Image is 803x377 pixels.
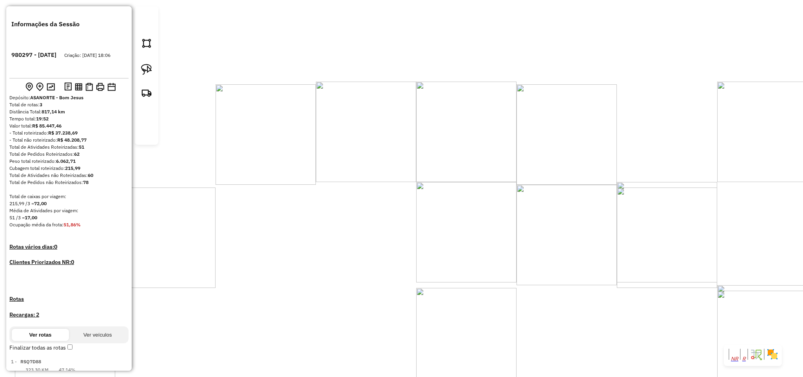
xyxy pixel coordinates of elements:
[9,101,129,108] div: Total de rotas:
[11,51,56,60] h6: 980297 - [DATE]
[143,120,150,126] a: Reroteirizar Sessão
[9,144,129,151] div: Total de Atividades Roteirizadas:
[45,82,56,93] button: Otimizar todas as rotas
[42,109,65,115] strong: 817,14 km
[94,81,106,94] button: Imprimir Rotas
[9,129,129,137] div: - Total roteirizado:
[63,81,73,94] button: Logs desbloquear sessão
[750,348,762,361] img: Fluxo de ruas
[731,356,738,361] span: Ocultar NR
[64,52,111,59] div: Criação: [DATE] 18:06
[138,84,155,104] a: Criar rota
[141,87,152,98] img: Criar rota
[58,366,76,374] td: 47,14%
[11,359,41,364] span: 1 -
[9,344,74,351] label: Finalizar todas as rotas
[9,207,129,214] div: Média de Atividades por viagem:
[54,243,57,250] strong: 0
[9,214,129,221] div: 51 / 3 =
[84,81,94,94] button: Visualizar Romaneio
[24,81,34,94] button: Centralizar mapa no depósito ou ponto de apoio
[9,94,129,101] div: Depósito:
[40,102,42,107] strong: 3
[56,158,76,164] strong: 6.062,71
[9,122,129,129] div: Valor total:
[742,356,746,361] span: Exibir rótulo
[57,137,87,143] strong: R$ 48.208,77
[9,172,129,179] div: Total de Atividades não Roteirizadas:
[141,38,152,49] img: Selecionar atividades - polígono
[11,19,80,29] h4: Informações da Sessão
[20,359,41,364] span: RSQ7D88
[69,329,126,341] button: Ver veículos
[9,165,129,172] div: Cubagem total roteirizado:
[32,123,62,129] strong: R$ 85.447,46
[65,165,80,171] strong: 215,99
[79,144,84,150] strong: 51
[9,295,129,303] a: Rotas
[143,10,150,16] a: Nova sessão e pesquisa
[21,86,24,89] button: Exibir sessão original
[88,172,93,178] strong: 60
[63,222,81,228] strong: 51,86%
[74,151,80,157] strong: 62
[9,200,129,207] div: 215,99 / 3 =
[9,193,129,200] div: Total de caixas por viagem:
[106,81,117,94] button: Disponibilidade de veículos
[12,329,69,341] button: Ver rotas
[9,137,129,144] div: - Total não roteirizado:
[30,95,83,100] strong: ASANORTE - Bom Jesus
[731,356,738,362] em: NR
[83,179,89,185] strong: 78
[9,311,129,319] h4: Recargas: 2
[71,259,74,266] strong: 0
[73,82,84,93] button: Visualizar relatório de Roteirização
[25,366,49,374] td: 323,30 KM
[25,215,37,220] strong: 17,00
[141,64,152,75] img: Selecionar atividades - laço
[9,108,129,115] div: Distância Total:
[143,22,150,29] a: Exportar sessão
[36,116,49,122] strong: 19:52
[9,158,129,165] div: Peso total roteirizado:
[766,348,779,361] img: Exibir/Ocultar setores
[34,81,45,94] button: Adicionar Atividades
[48,130,78,136] strong: R$ 37.238,69
[9,151,129,158] div: Total de Pedidos Roteirizados:
[34,200,47,206] strong: 72,00
[143,107,150,114] a: Criar modelo
[9,222,63,228] span: Ocupação média da frota:
[9,115,129,122] div: Tempo total:
[67,344,73,350] input: Finalizar todas as rotas
[9,258,129,266] h4: Clientes Priorizados NR:
[742,356,746,362] em: R
[9,179,129,186] div: Total de Pedidos não Roteirizados:
[9,243,129,251] h4: Rotas vários dias:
